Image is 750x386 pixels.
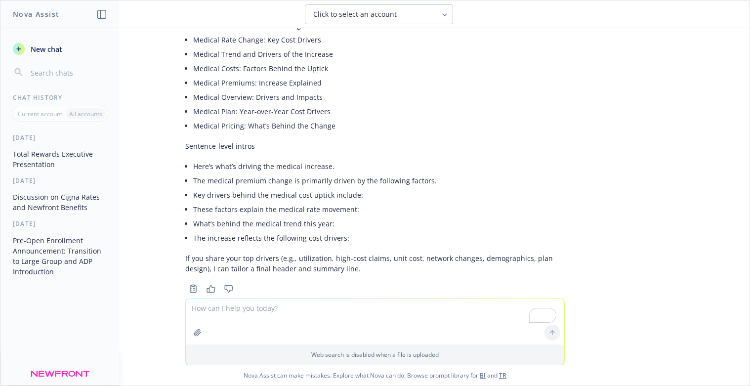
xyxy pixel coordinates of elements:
[192,350,558,359] p: Web search is disabled when a file is uploaded
[193,104,565,119] li: Medical Plan: Year-over-Year Cost Drivers
[313,9,397,19] span: Click to select an account
[9,40,111,58] button: New chat
[185,141,565,151] p: Sentence-level intros
[189,284,198,293] svg: Copy to clipboard
[29,44,62,54] span: New chat
[18,110,62,118] p: Current account
[193,231,565,245] li: The increase reflects the following cost drivers:
[480,371,486,380] a: BI
[193,216,565,231] li: What’s behind the medical trend this year:
[69,110,102,118] p: All accounts
[9,146,111,172] button: Total Rewards Executive Presentation
[186,299,564,344] textarea: To enrich screen reader interactions, please activate Accessibility in Grammarly extension settings
[193,61,565,76] li: Medical Costs: Factors Behind the Uptick
[193,76,565,90] li: Medical Premiums: Increase Explained
[305,4,453,24] button: Click to select an account
[193,90,565,104] li: Medical Overview: Drivers and Impacts
[1,176,119,185] div: [DATE]
[4,365,746,386] span: Nova Assist can make mistakes. Explore what Nova can do: Browse prompt library for and
[29,66,107,80] input: Search chats
[13,9,59,19] h1: Nova Assist
[193,159,565,173] li: Here’s what’s driving the medical increase.
[1,93,119,102] div: Chat History
[193,47,565,61] li: Medical Trend and Drivers of the Increase
[193,33,565,47] li: Medical Rate Change: Key Cost Drivers
[193,119,565,133] li: Medical Pricing: What’s Behind the Change
[221,282,237,296] button: Thumbs down
[499,371,506,380] a: TR
[193,188,565,202] li: Key drivers behind the medical cost uptick include:
[1,219,119,228] div: [DATE]
[9,189,111,215] button: Discussion on Cigna Rates and Newfront Benefits
[9,232,111,280] button: Pre-Open Enrollment Announcement: Transition to Large Group and ADP Introduction
[1,133,119,142] div: [DATE]
[193,202,565,216] li: These factors explain the medical rate movement:
[193,173,565,188] li: The medical premium change is primarily driven by the following factors.
[185,253,565,274] p: If you share your top drivers (e.g., utilization, high-cost claims, unit cost, network changes, d...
